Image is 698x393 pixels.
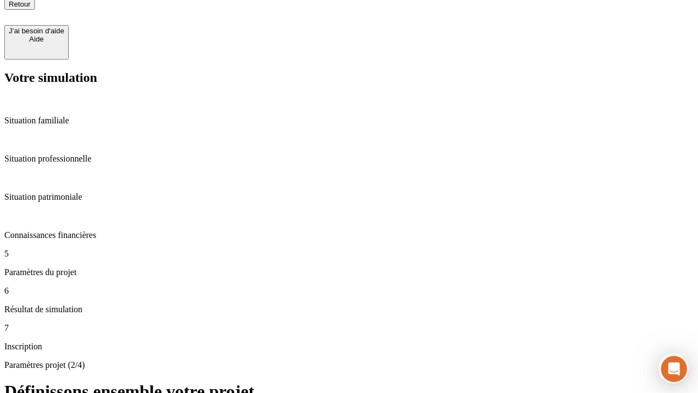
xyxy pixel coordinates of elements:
[4,249,694,259] p: 5
[4,70,694,85] h2: Votre simulation
[661,356,687,382] iframe: Intercom live chat
[4,230,694,240] p: Connaissances financières
[4,305,694,314] p: Résultat de simulation
[4,342,694,352] p: Inscription
[4,116,694,126] p: Situation familiale
[658,353,689,384] iframe: Intercom live chat discovery launcher
[4,286,694,296] p: 6
[4,267,694,277] p: Paramètres du projet
[4,192,694,202] p: Situation patrimoniale
[4,360,694,370] p: Paramètres projet (2/4)
[4,323,694,333] p: 7
[4,25,69,59] button: J’ai besoin d'aideAide
[4,154,694,164] p: Situation professionnelle
[9,27,64,35] div: J’ai besoin d'aide
[9,35,64,43] div: Aide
